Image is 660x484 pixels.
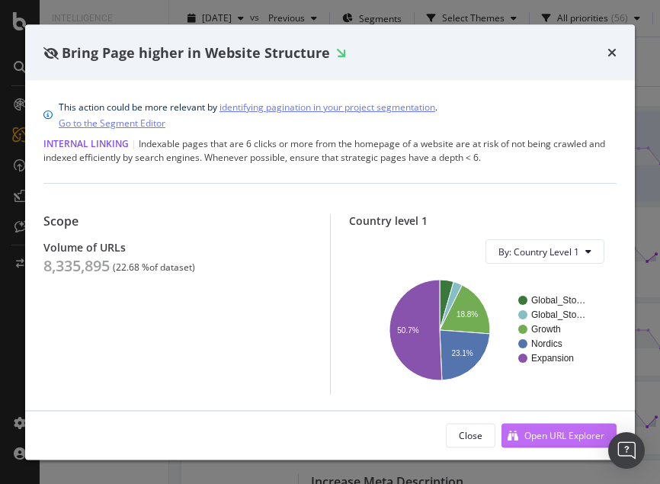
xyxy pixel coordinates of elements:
[219,99,435,115] a: identifying pagination in your project segmentation
[607,43,617,63] div: times
[531,295,585,306] text: Global_Sto…
[531,338,562,349] text: Nordics
[43,99,617,131] div: info banner
[43,241,312,254] div: Volume of URLs
[62,43,330,61] span: Bring Page higher in Website Structure
[349,214,617,227] div: Country level 1
[59,115,165,131] a: Go to the Segment Editor
[43,214,312,229] div: Scope
[25,24,635,460] div: modal
[531,324,561,335] text: Growth
[451,349,473,357] text: 23.1%
[498,245,579,258] span: By: Country Level 1
[485,239,604,264] button: By: Country Level 1
[131,137,136,150] span: |
[456,310,477,319] text: 18.8%
[531,353,574,364] text: Expansion
[459,428,482,441] div: Close
[43,257,110,275] div: 8,335,895
[43,46,59,59] div: eye-slash
[397,326,418,335] text: 50.7%
[113,262,195,273] div: ( 22.68 % of dataset )
[361,276,599,383] svg: A chart.
[524,428,604,441] div: Open URL Explorer
[501,423,617,447] button: Open URL Explorer
[43,137,129,150] span: Internal Linking
[59,99,437,131] div: This action could be more relevant by .
[43,137,617,165] div: Indexable pages that are 6 clicks or more from the homepage of a website are at risk of not being...
[608,432,645,469] div: Open Intercom Messenger
[446,423,495,447] button: Close
[531,309,585,320] text: Global_Sto…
